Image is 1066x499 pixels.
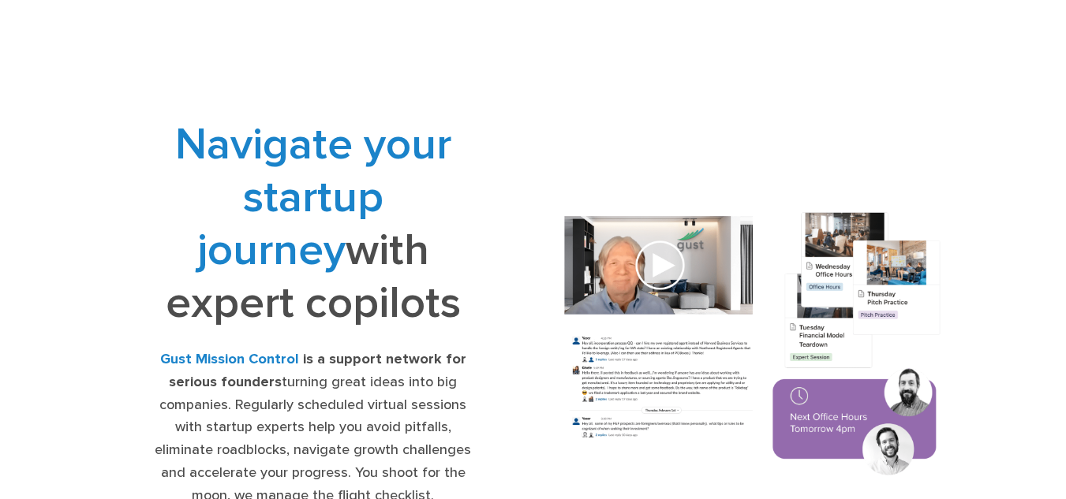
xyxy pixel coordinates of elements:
span: Navigate your startup journey [175,118,451,277]
strong: is a support network for serious founders [169,351,466,390]
h1: with expert copilots [146,118,479,330]
img: Composition of calendar events, a video call presentation, and chat rooms [544,197,961,494]
strong: Gust Mission Control [160,351,299,367]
